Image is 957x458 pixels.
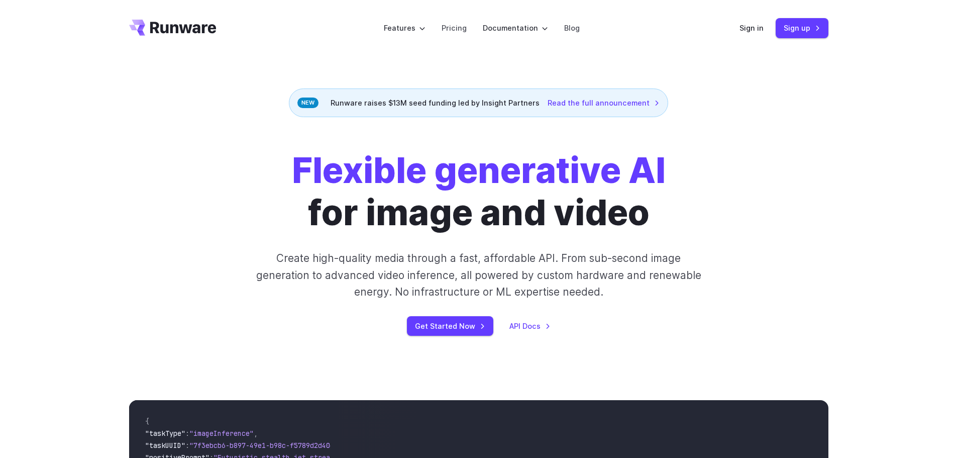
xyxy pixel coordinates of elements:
span: "7f3ebcb6-b897-49e1-b98c-f5789d2d40d7" [189,441,342,450]
a: Sign in [739,22,764,34]
a: Read the full announcement [548,97,660,109]
span: { [145,417,149,426]
strong: Flexible generative AI [292,149,666,192]
span: : [185,429,189,438]
a: API Docs [509,320,551,332]
div: Runware raises $13M seed funding led by Insight Partners [289,88,668,117]
span: , [254,429,258,438]
label: Features [384,22,426,34]
span: "taskUUID" [145,441,185,450]
p: Create high-quality media through a fast, affordable API. From sub-second image generation to adv... [255,250,702,300]
label: Documentation [483,22,548,34]
a: Pricing [442,22,467,34]
h1: for image and video [292,149,666,234]
a: Get Started Now [407,316,493,336]
a: Go to / [129,20,217,36]
span: : [185,441,189,450]
span: "taskType" [145,429,185,438]
a: Blog [564,22,580,34]
span: "imageInference" [189,429,254,438]
a: Sign up [776,18,828,38]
